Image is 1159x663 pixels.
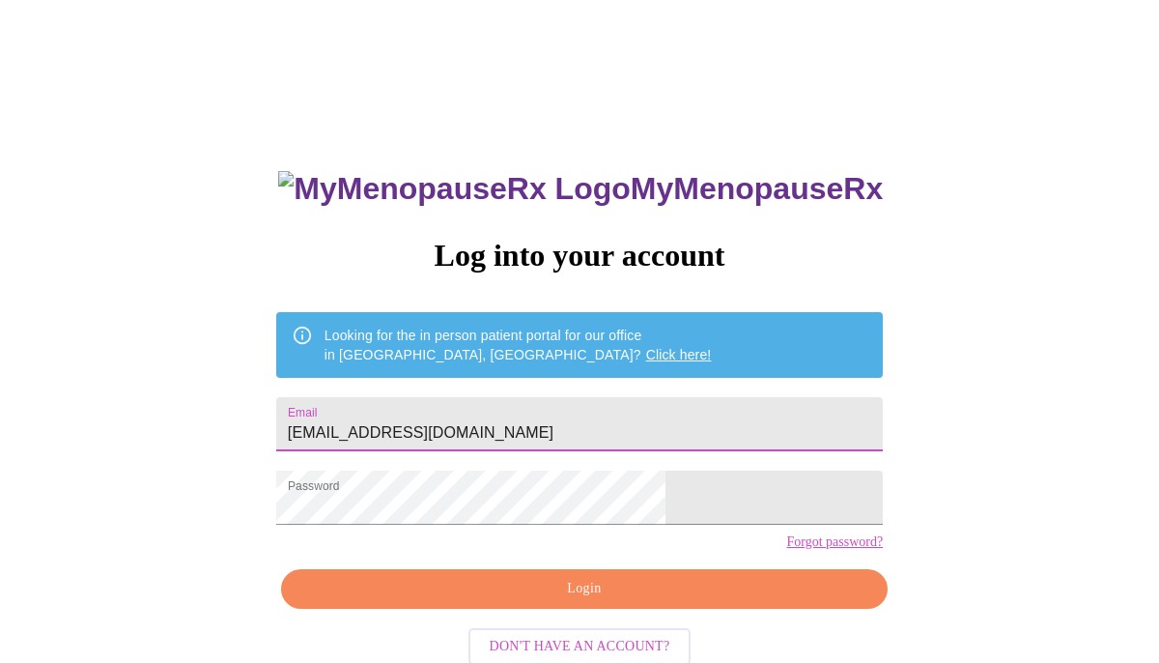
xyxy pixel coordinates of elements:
h3: Log into your account [276,238,883,274]
a: Click here! [646,347,712,362]
span: Don't have an account? [490,635,670,659]
button: Login [281,569,888,609]
img: MyMenopauseRx Logo [278,171,630,207]
div: Looking for the in person patient portal for our office in [GEOGRAPHIC_DATA], [GEOGRAPHIC_DATA]? [325,318,712,372]
a: Don't have an account? [464,637,696,653]
span: Login [303,577,865,601]
a: Forgot password? [786,534,883,550]
h3: MyMenopauseRx [278,171,883,207]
